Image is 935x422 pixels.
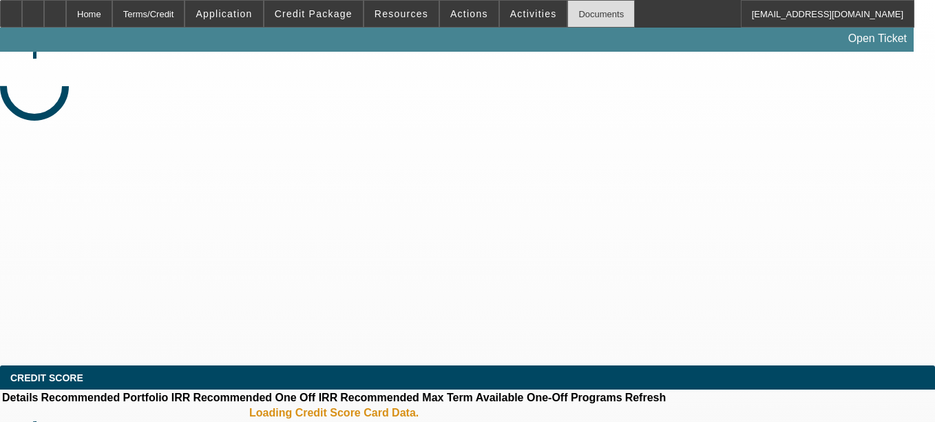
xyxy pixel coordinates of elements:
[475,391,623,405] th: Available One-Off Programs
[843,27,912,50] a: Open Ticket
[339,391,474,405] th: Recommended Max Term
[375,8,428,19] span: Resources
[510,8,557,19] span: Activities
[40,391,191,405] th: Recommended Portfolio IRR
[500,1,567,27] button: Activities
[10,372,83,383] span: CREDIT SCORE
[264,1,363,27] button: Credit Package
[624,391,667,405] th: Refresh
[440,1,498,27] button: Actions
[364,1,439,27] button: Resources
[196,8,252,19] span: Application
[249,407,419,419] b: Loading Credit Score Card Data.
[450,8,488,19] span: Actions
[1,391,39,405] th: Details
[192,391,338,405] th: Recommended One Off IRR
[275,8,353,19] span: Credit Package
[185,1,262,27] button: Application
